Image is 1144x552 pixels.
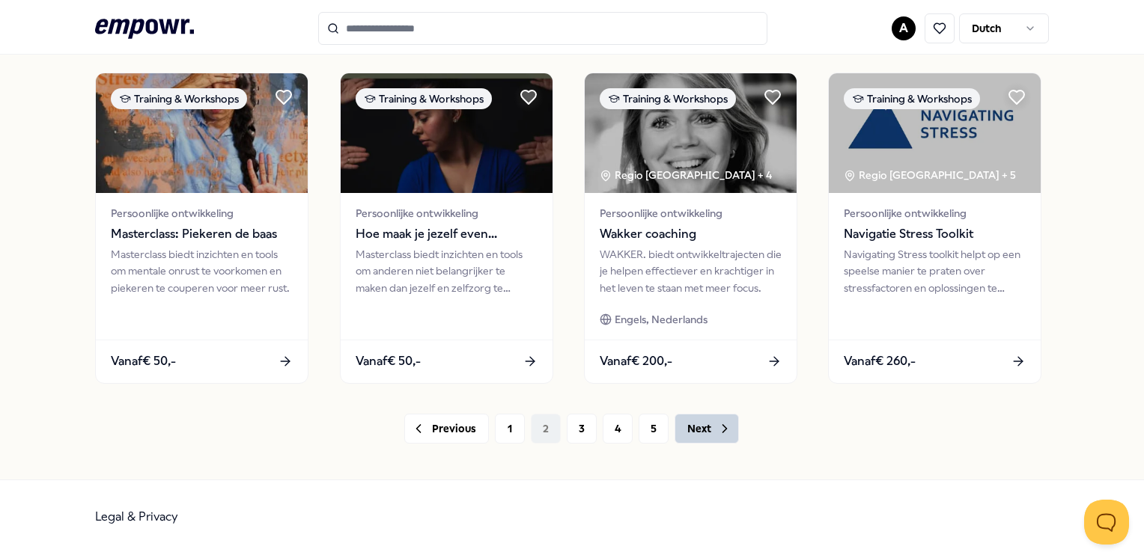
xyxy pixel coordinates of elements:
span: Persoonlijke ontwikkeling [356,205,538,221]
a: package imageTraining & WorkshopsPersoonlijke ontwikkelingHoe maak je jezelf even belangrijk als ... [340,73,553,384]
span: Vanaf € 260,- [844,352,916,371]
a: Legal & Privacy [95,509,178,524]
button: Next [675,414,739,444]
img: package image [341,73,553,193]
span: Persoonlijke ontwikkeling [600,205,782,221]
input: Search for products, categories or subcategories [318,12,767,45]
span: Vanaf € 200,- [600,352,672,371]
span: Persoonlijke ontwikkeling [111,205,293,221]
img: package image [96,73,308,193]
a: package imageTraining & WorkshopsRegio [GEOGRAPHIC_DATA] + 5Persoonlijke ontwikkelingNavigatie St... [828,73,1041,384]
div: Training & Workshops [356,88,492,109]
div: Regio [GEOGRAPHIC_DATA] + 4 [600,167,772,183]
div: Navigating Stress toolkit helpt op een speelse manier te praten over stressfactoren en oplossinge... [844,246,1026,296]
span: Vanaf € 50,- [111,352,176,371]
button: 3 [567,414,597,444]
span: Wakker coaching [600,224,782,244]
div: Regio [GEOGRAPHIC_DATA] + 5 [844,167,1016,183]
div: Masterclass biedt inzichten en tools om mentale onrust te voorkomen en piekeren te couperen voor ... [111,246,293,296]
img: package image [829,73,1041,193]
button: 1 [495,414,525,444]
iframe: Help Scout Beacon - Open [1084,500,1129,545]
div: Training & Workshops [844,88,980,109]
div: WAKKER. biedt ontwikkeltrajecten die je helpen effectiever en krachtiger in het leven te staan me... [600,246,782,296]
div: Masterclass biedt inzichten en tools om anderen niet belangrijker te maken dan jezelf en zelfzorg... [356,246,538,296]
button: A [892,16,916,40]
button: 4 [603,414,633,444]
img: package image [585,73,797,193]
button: Previous [404,414,489,444]
span: Engels, Nederlands [615,311,708,328]
span: Masterclass: Piekeren de baas [111,224,293,244]
span: Hoe maak je jezelf even belangrijk als andere [356,224,538,244]
button: 5 [639,414,669,444]
span: Navigatie Stress Toolkit [844,224,1026,244]
div: Training & Workshops [600,88,736,109]
span: Persoonlijke ontwikkeling [844,205,1026,221]
a: package imageTraining & WorkshopsRegio [GEOGRAPHIC_DATA] + 4Persoonlijke ontwikkelingWakker coach... [584,73,797,384]
span: Vanaf € 50,- [356,352,421,371]
div: Training & Workshops [111,88,247,109]
a: package imageTraining & WorkshopsPersoonlijke ontwikkelingMasterclass: Piekeren de baasMasterclas... [95,73,308,384]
